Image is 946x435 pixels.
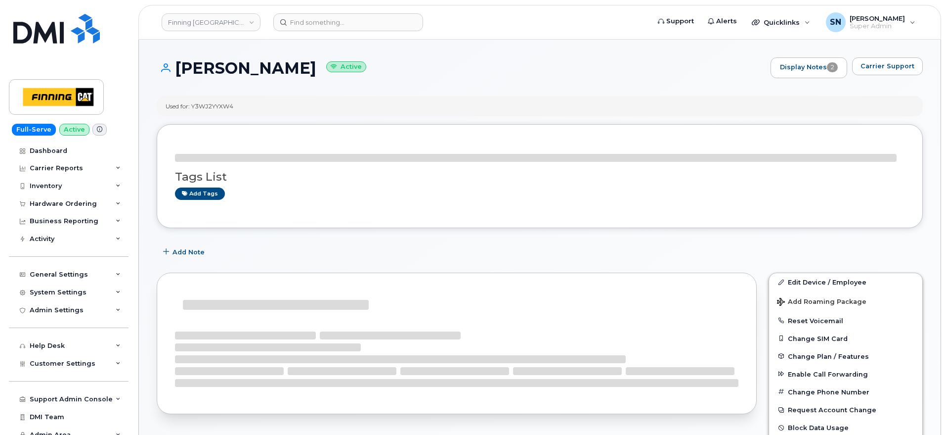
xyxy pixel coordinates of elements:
[157,59,766,77] h1: [PERSON_NAME]
[771,57,847,78] a: Display Notes2
[172,247,205,257] span: Add Note
[326,61,366,73] small: Active
[157,243,213,261] button: Add Note
[777,298,866,307] span: Add Roaming Package
[769,383,922,401] button: Change Phone Number
[769,273,922,291] a: Edit Device / Employee
[769,330,922,347] button: Change SIM Card
[166,102,233,110] div: Used for: Y3WJ2YYXW4
[860,61,914,71] span: Carrier Support
[769,291,922,311] button: Add Roaming Package
[175,171,904,183] h3: Tags List
[769,401,922,419] button: Request Account Change
[769,365,922,383] button: Enable Call Forwarding
[852,57,923,75] button: Carrier Support
[788,352,869,360] span: Change Plan / Features
[769,347,922,365] button: Change Plan / Features
[827,62,838,72] span: 2
[175,188,225,200] a: Add tags
[788,370,868,378] span: Enable Call Forwarding
[769,312,922,330] button: Reset Voicemail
